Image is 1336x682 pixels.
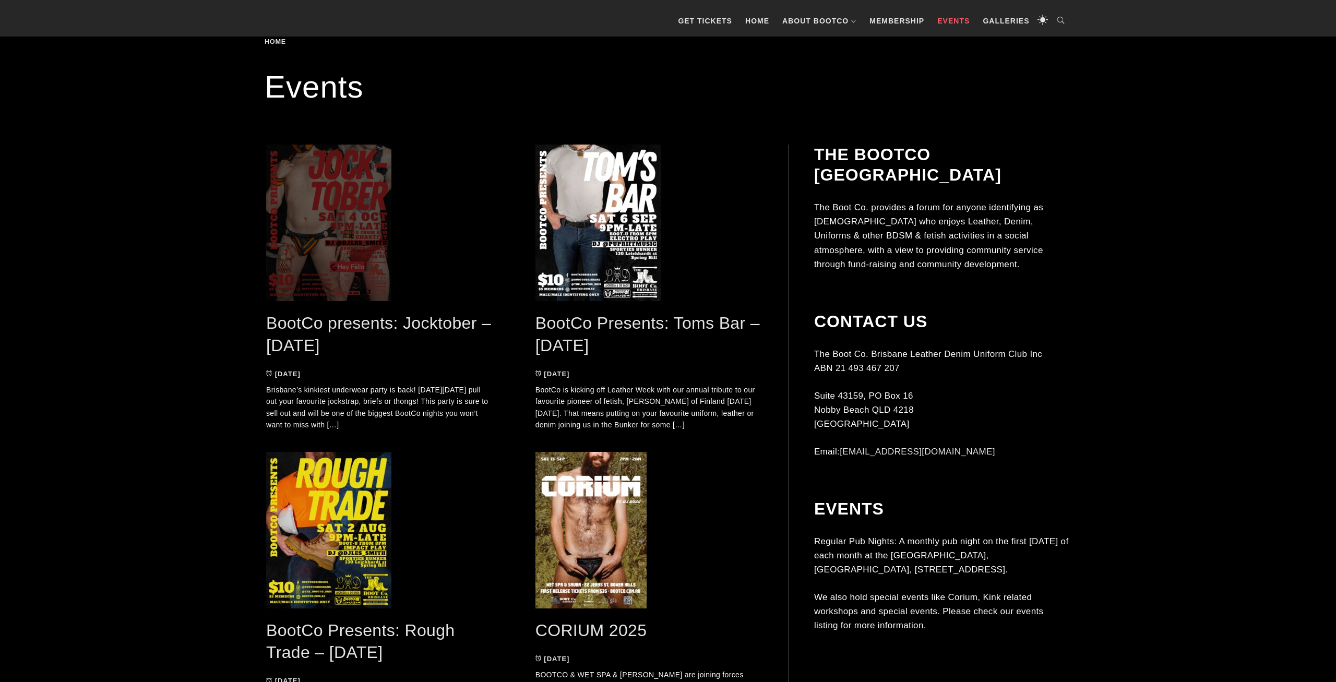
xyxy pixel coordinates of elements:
[535,655,570,663] a: [DATE]
[544,370,569,378] time: [DATE]
[535,384,763,431] p: BootCo is kicking off Leather Week with our annual tribute to our favourite pioneer of fetish, [P...
[864,5,929,37] a: Membership
[266,621,455,662] a: BootCo Presents: Rough Trade – [DATE]
[265,66,1071,108] h1: Events
[814,347,1070,375] p: The Boot Co. Brisbane Leather Denim Uniform Club Inc ABN 21 493 467 207
[265,38,333,45] div: Breadcrumbs
[535,314,760,355] a: BootCo Presents: Toms Bar – [DATE]
[814,145,1070,185] h2: The BootCo [GEOGRAPHIC_DATA]
[814,200,1070,271] p: The Boot Co. provides a forum for anyone identifying as [DEMOGRAPHIC_DATA] who enjoys Leather, De...
[977,5,1034,37] a: Galleries
[266,370,301,378] a: [DATE]
[840,447,995,457] a: [EMAIL_ADDRESS][DOMAIN_NAME]
[535,621,647,640] a: CORIUM 2025
[535,370,570,378] a: [DATE]
[814,590,1070,633] p: We also hold special events like Corium, Kink related workshops and special events. Please check ...
[814,445,1070,459] p: Email:
[814,534,1070,577] p: Regular Pub Nights: A monthly pub night on the first [DATE] of each month at the [GEOGRAPHIC_DATA...
[275,370,301,378] time: [DATE]
[740,5,774,37] a: Home
[544,655,569,663] time: [DATE]
[266,314,491,355] a: BootCo presents: Jocktober – [DATE]
[814,312,1070,331] h2: Contact Us
[673,5,737,37] a: GET TICKETS
[932,5,975,37] a: Events
[814,389,1070,432] p: Suite 43159, PO Box 16 Nobby Beach QLD 4218 [GEOGRAPHIC_DATA]
[266,384,494,431] p: Brisbane’s kinkiest underwear party is back! [DATE][DATE] pull out your favourite jockstrap, brie...
[777,5,862,37] a: About BootCo
[814,499,1070,519] h2: Events
[265,38,290,45] a: Home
